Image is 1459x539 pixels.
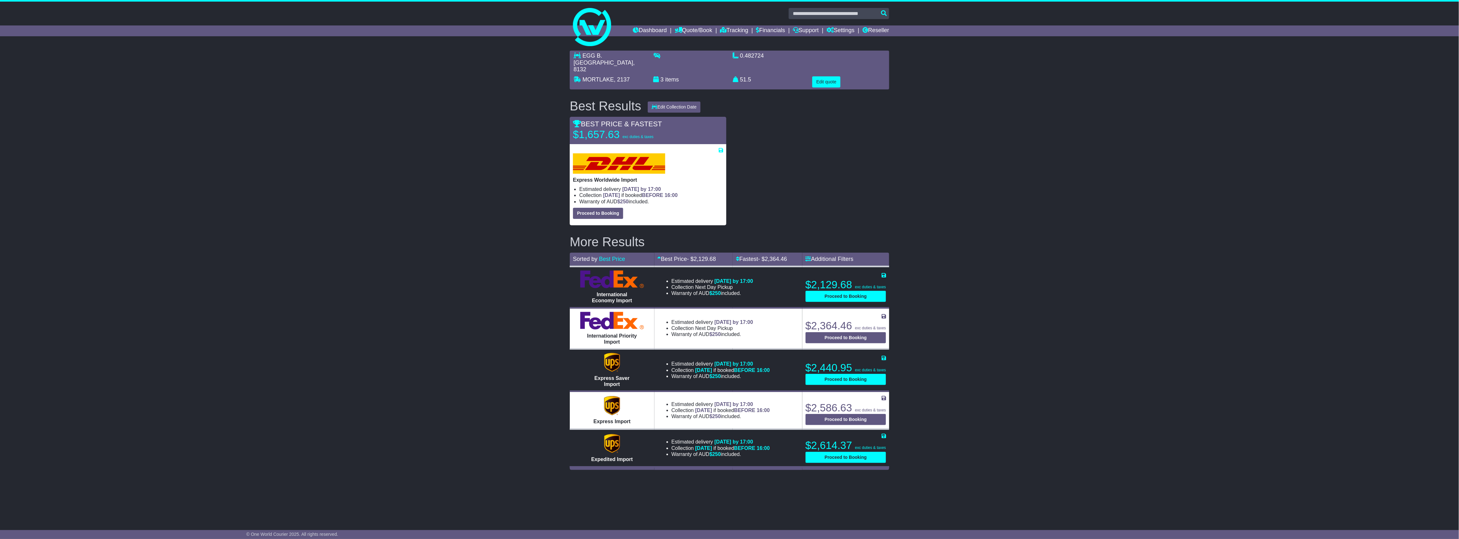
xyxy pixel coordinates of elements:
[720,25,748,36] a: Tracking
[695,325,733,331] span: Next Day Pickup
[573,208,623,219] button: Proceed to Booking
[603,192,678,198] span: if booked
[712,332,721,337] span: 250
[695,367,712,373] span: [DATE]
[694,256,716,262] span: 2,129.68
[715,278,753,284] span: [DATE] by 17:00
[806,452,886,463] button: Proceed to Booking
[580,270,644,288] img: FedEx Express: International Economy Import
[862,25,889,36] a: Reseller
[695,408,770,413] span: if booked
[687,256,716,262] span: - $
[758,256,787,262] span: - $
[715,439,753,444] span: [DATE] by 17:00
[595,375,630,387] span: Express Saver Import
[567,99,645,113] div: Best Results
[574,59,635,73] span: , 8132
[765,256,787,262] span: 2,364.46
[715,402,753,407] span: [DATE] by 17:00
[757,408,770,413] span: 16:00
[734,445,756,451] span: BEFORE
[583,76,614,83] span: MORTLAKE
[672,361,770,367] li: Estimated delivery
[620,199,629,204] span: 250
[672,284,753,290] li: Collection
[806,291,886,302] button: Proceed to Booking
[660,76,664,83] span: 3
[695,367,770,373] span: if booked
[672,451,770,457] li: Warranty of AUD included.
[806,332,886,343] button: Proceed to Booking
[675,25,712,36] a: Quote/Book
[757,367,770,373] span: 16:00
[592,292,632,303] span: International Economy Import
[855,285,886,289] span: exc duties & taxes
[648,101,701,113] button: Edit Collection Date
[573,120,662,128] span: BEST PRICE & FASTEST
[734,367,756,373] span: BEFORE
[806,414,886,425] button: Proceed to Booking
[740,76,751,83] span: 51.5
[806,374,886,385] button: Proceed to Booking
[709,414,721,419] span: $
[740,52,764,59] span: 0.482724
[806,439,886,452] p: $2,614.37
[672,445,770,451] li: Collection
[603,192,620,198] span: [DATE]
[806,278,886,291] p: $2,129.68
[579,186,723,192] li: Estimated delivery
[709,374,721,379] span: $
[712,414,721,419] span: 250
[812,76,841,87] button: Edit quote
[793,25,819,36] a: Support
[633,25,667,36] a: Dashboard
[580,312,644,330] img: FedEx Express: International Priority Import
[709,332,721,337] span: $
[665,192,678,198] span: 16:00
[715,361,753,367] span: [DATE] by 17:00
[573,128,653,141] p: $1,657.63
[672,413,770,419] li: Warranty of AUD included.
[806,319,886,332] p: $2,364.46
[658,256,716,262] a: Best Price- $2,129.68
[709,290,721,296] span: $
[855,326,886,330] span: exc duties & taxes
[855,408,886,412] span: exc duties & taxes
[570,235,889,249] h2: More Results
[599,256,625,262] a: Best Price
[672,407,770,413] li: Collection
[594,419,631,424] span: Express Import
[712,290,721,296] span: 250
[614,76,630,83] span: , 2137
[736,256,787,262] a: Fastest- $2,364.46
[672,439,770,445] li: Estimated delivery
[827,25,855,36] a: Settings
[672,373,770,379] li: Warranty of AUD included.
[672,367,770,373] li: Collection
[622,186,661,192] span: [DATE] by 17:00
[573,153,665,174] img: DHL: Express Worldwide Import
[695,445,712,451] span: [DATE]
[591,457,633,462] span: Expedited Import
[672,290,753,296] li: Warranty of AUD included.
[806,361,886,374] p: $2,440.95
[695,284,733,290] span: Next Day Pickup
[672,319,753,325] li: Estimated delivery
[617,199,629,204] span: $
[672,278,753,284] li: Estimated delivery
[806,402,886,414] p: $2,586.63
[695,408,712,413] span: [DATE]
[672,401,770,407] li: Estimated delivery
[715,319,753,325] span: [DATE] by 17:00
[757,445,770,451] span: 16:00
[579,199,723,205] li: Warranty of AUD included.
[623,135,653,139] span: exc duties & taxes
[855,368,886,372] span: exc duties & taxes
[573,177,723,183] p: Express Worldwide Import
[574,52,633,66] span: EGG B. [GEOGRAPHIC_DATA]
[573,256,597,262] span: Sorted by
[579,192,723,198] li: Collection
[734,408,756,413] span: BEFORE
[806,256,854,262] a: Additional Filters
[672,331,753,337] li: Warranty of AUD included.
